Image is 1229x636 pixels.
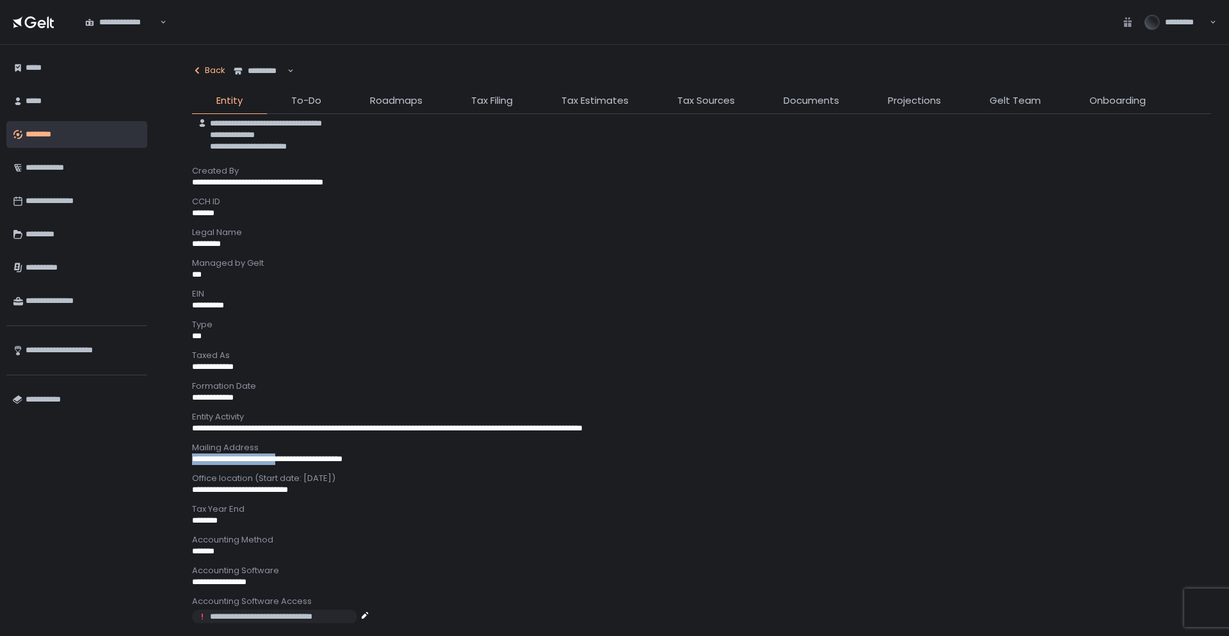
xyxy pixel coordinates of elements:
[192,442,1211,453] div: Mailing Address
[216,94,243,108] span: Entity
[192,503,1211,515] div: Tax Year End
[471,94,513,108] span: Tax Filing
[192,227,1211,238] div: Legal Name
[192,473,1211,484] div: Office location (Start date: [DATE])
[192,380,1211,392] div: Formation Date
[77,9,166,36] div: Search for option
[192,257,1211,269] div: Managed by Gelt
[370,94,422,108] span: Roadmaps
[1089,94,1146,108] span: Onboarding
[192,288,1211,300] div: EIN
[783,94,839,108] span: Documents
[192,319,1211,330] div: Type
[192,58,225,83] button: Back
[677,94,735,108] span: Tax Sources
[192,534,1211,546] div: Accounting Method
[192,165,1211,177] div: Created By
[192,65,225,76] div: Back
[291,94,321,108] span: To-Do
[192,350,1211,361] div: Taxed As
[225,58,294,85] div: Search for option
[990,94,1041,108] span: Gelt Team
[888,94,941,108] span: Projections
[192,411,1211,423] div: Entity Activity
[561,94,629,108] span: Tax Estimates
[158,16,159,29] input: Search for option
[285,65,286,77] input: Search for option
[192,196,1211,208] div: CCH ID
[192,596,1211,607] div: Accounting Software Access
[192,565,1211,576] div: Accounting Software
